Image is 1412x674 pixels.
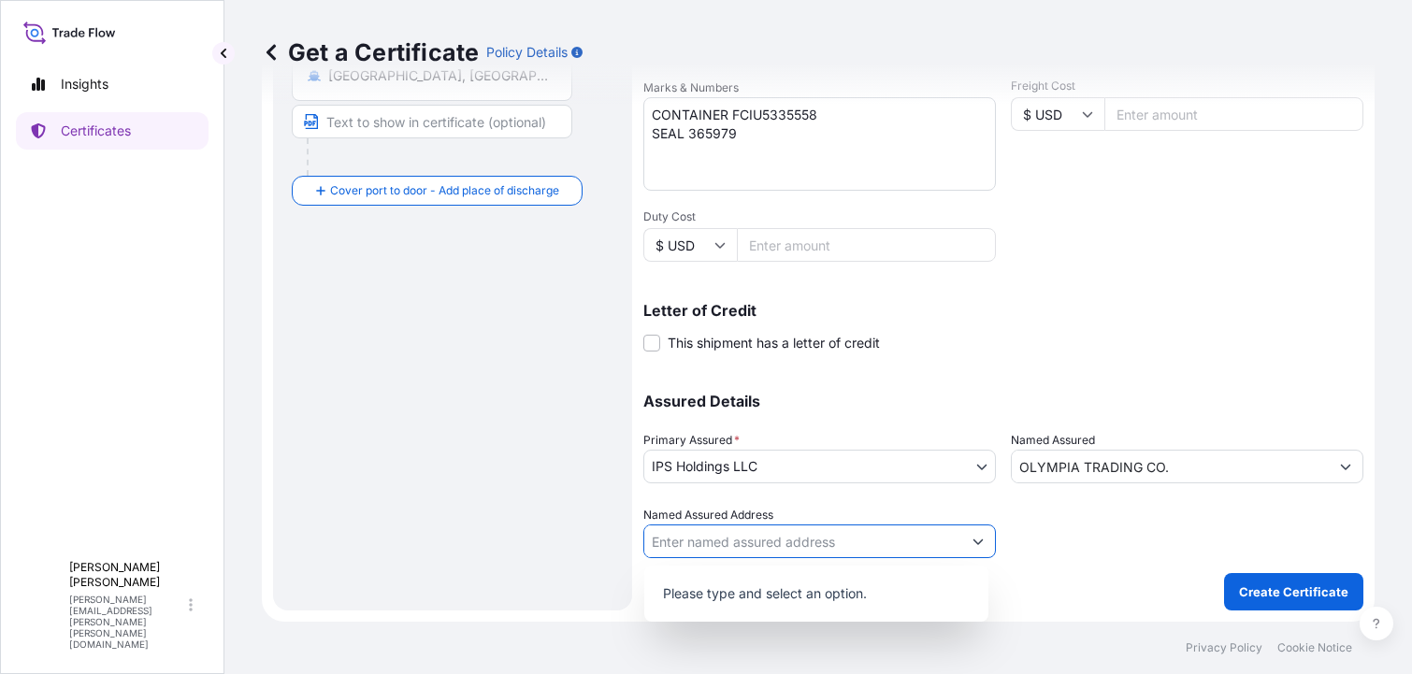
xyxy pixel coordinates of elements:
[61,122,131,140] p: Certificates
[668,334,880,352] span: This shipment has a letter of credit
[69,594,185,650] p: [PERSON_NAME][EMAIL_ADDRESS][PERSON_NAME][PERSON_NAME][DOMAIN_NAME]
[1104,97,1363,131] input: Enter amount
[1329,450,1362,483] button: Show suggestions
[292,105,572,138] input: Text to appear on certificate
[38,595,48,614] span: L
[643,506,773,524] label: Named Assured Address
[643,209,996,224] span: Duty Cost
[1011,431,1095,450] label: Named Assured
[643,431,740,450] span: Primary Assured
[643,394,1363,409] p: Assured Details
[61,75,108,93] p: Insights
[652,457,757,476] span: IPS Holdings LLC
[1012,450,1329,483] input: Assured Name
[486,43,568,62] p: Policy Details
[262,37,479,67] p: Get a Certificate
[1239,582,1348,601] p: Create Certificate
[644,524,961,558] input: Named Assured Address
[652,573,981,614] div: Suggestions
[643,303,1363,318] p: Letter of Credit
[737,228,996,262] input: Enter amount
[330,181,559,200] span: Cover port to door - Add place of discharge
[961,524,995,558] button: Show suggestions
[69,560,185,590] p: [PERSON_NAME] [PERSON_NAME]
[1277,640,1352,655] p: Cookie Notice
[1186,640,1262,655] p: Privacy Policy
[652,573,981,614] p: Please type and select an option.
